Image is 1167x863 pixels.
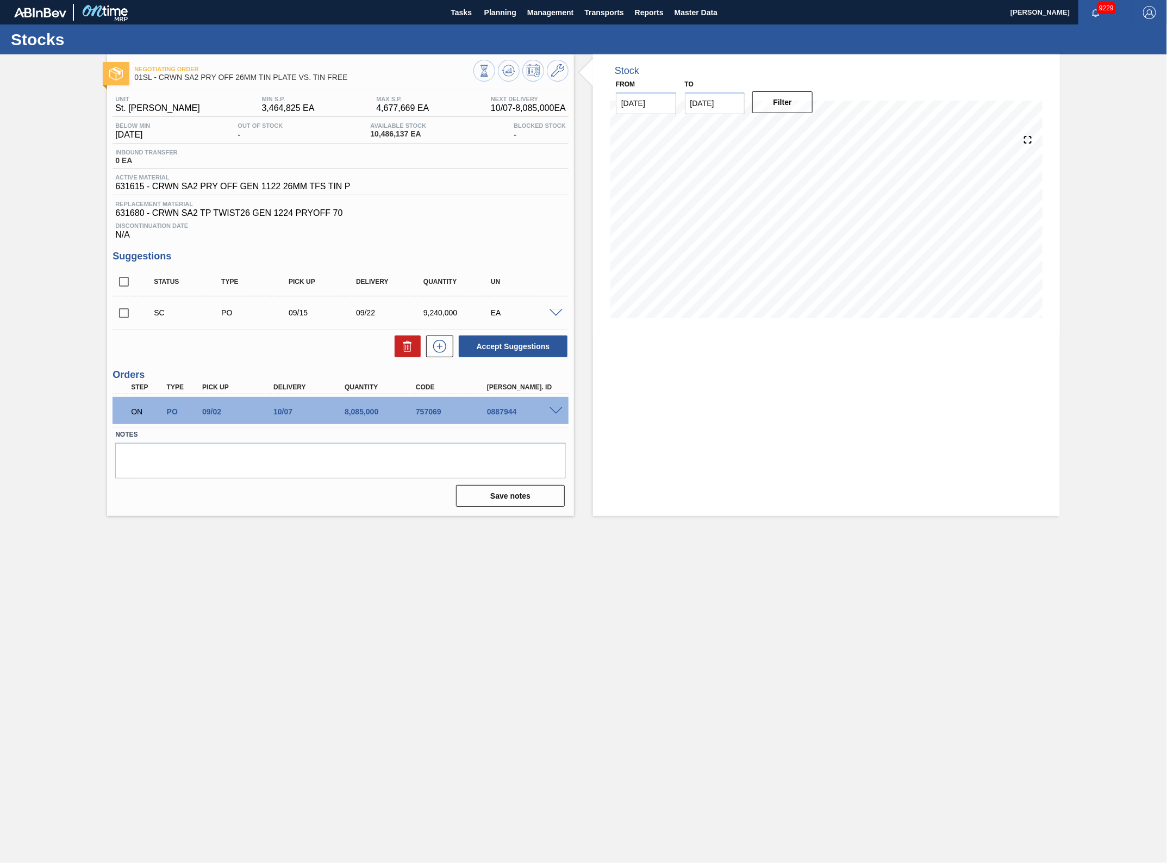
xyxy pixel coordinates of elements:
[491,96,566,102] span: Next Delivery
[635,6,664,19] span: Reports
[115,96,200,102] span: Unit
[1078,5,1113,20] button: Notifications
[473,60,495,82] button: Stocks Overview
[109,67,123,80] img: Ícone
[128,383,166,391] div: Step
[450,6,473,19] span: Tasks
[115,201,566,207] span: Replacement Material
[115,174,350,181] span: Active Material
[370,122,426,129] span: Available Stock
[498,60,520,82] button: Update Chart
[675,6,717,19] span: Master Data
[128,400,166,424] div: Negotiating Order
[115,122,150,129] span: Below Min
[286,278,362,285] div: Pick up
[547,60,569,82] button: Go to Master Data / General
[685,92,745,114] input: mm/dd/yyyy
[271,407,351,416] div: 10/07/2025
[14,8,66,17] img: TNhmsLtSVTkK8tSr43FrP2fwEKptu5GPRR3wAAAABJRU5ErkJggg==
[459,336,567,357] button: Accept Suggestions
[286,308,362,317] div: 09/15/2025
[115,427,566,443] label: Notes
[238,122,283,129] span: Out Of Stock
[115,130,150,140] span: [DATE]
[164,383,202,391] div: Type
[151,308,227,317] div: Suggestion Created
[413,383,494,391] div: Code
[262,103,315,113] span: 3,464,825 EA
[421,308,497,317] div: 9,240,000
[115,182,350,191] span: 631615 - CRWN SA2 PRY OFF GEN 1122 26MM TFS TIN P
[527,6,574,19] span: Management
[685,80,694,88] label: to
[488,278,564,285] div: UN
[514,122,566,129] span: Blocked Stock
[113,218,569,240] div: N/A
[131,407,163,416] p: ON
[456,485,565,507] button: Save notes
[752,91,813,113] button: Filter
[585,6,624,19] span: Transports
[1097,2,1116,14] span: 9229
[488,308,564,317] div: EA
[164,407,202,416] div: Purchase order
[616,80,635,88] label: From
[134,66,473,72] span: Negotiating Order
[491,103,566,113] span: 10/07 - 8,085,000 EA
[1143,6,1156,19] img: Logout
[219,308,295,317] div: Purchase order
[484,407,565,416] div: 0887944
[115,208,566,218] span: 631680 - CRWN SA2 TP TWIST26 GEN 1224 PRYOFF 70
[342,407,422,416] div: 8,085,000
[262,96,315,102] span: MIN S.P.
[219,278,295,285] div: Type
[616,92,676,114] input: mm/dd/yyyy
[115,103,200,113] span: St. [PERSON_NAME]
[376,96,429,102] span: MAX S.P.
[11,33,204,46] h1: Stocks
[522,60,544,82] button: Schedule Inventory
[353,278,429,285] div: Delivery
[342,383,422,391] div: Quantity
[376,103,429,113] span: 4,677,669 EA
[113,369,569,381] h3: Orders
[421,278,497,285] div: Quantity
[511,122,569,140] div: -
[453,334,569,358] div: Accept Suggestions
[134,73,473,82] span: 01SL - CRWN SA2 PRY OFF 26MM TIN PLATE VS. TIN FREE
[271,383,351,391] div: Delivery
[115,149,177,156] span: Inbound Transfer
[151,278,227,285] div: Status
[235,122,285,140] div: -
[484,383,565,391] div: [PERSON_NAME]. ID
[353,308,429,317] div: 09/22/2025
[413,407,494,416] div: 757069
[370,130,426,138] span: 10,486,137 EA
[421,336,453,357] div: New suggestion
[615,65,639,77] div: Stock
[389,336,421,357] div: Delete Suggestions
[115,157,177,165] span: 0 EA
[199,383,280,391] div: Pick up
[484,6,516,19] span: Planning
[199,407,280,416] div: 09/02/2025
[113,251,569,262] h3: Suggestions
[115,222,566,229] span: Discontinuation Date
